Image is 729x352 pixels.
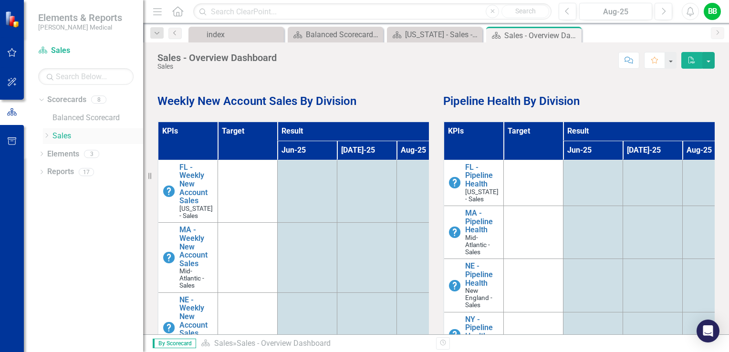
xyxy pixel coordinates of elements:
a: NY - Pipeline Health [465,315,499,341]
a: Balanced Scorecard Welcome Page [290,29,381,41]
span: Search [515,7,536,15]
a: index [191,29,281,41]
span: Mid-Atlantic - Sales [465,234,490,256]
a: MA - Pipeline Health [465,209,499,234]
button: BB [704,3,721,20]
a: NE - Pipeline Health [465,262,499,287]
img: No Information [163,186,175,197]
strong: Pipeline Health By Division [443,94,580,108]
img: No Information [163,322,175,333]
div: Sales - Overview Dashboard [237,339,331,348]
a: Sales [214,339,233,348]
span: By Scorecard [153,339,196,348]
input: Search ClearPoint... [193,3,552,20]
button: Search [501,5,549,18]
img: No Information [449,177,460,188]
div: 17 [79,168,94,176]
button: Aug-25 [579,3,652,20]
div: 8 [91,96,106,104]
img: ClearPoint Strategy [5,11,21,28]
a: NE - Weekly New Account Sales [179,296,213,338]
img: No Information [449,280,460,291]
a: Balanced Scorecard [52,113,143,124]
div: [US_STATE] - Sales - Overview Dashboard [405,29,480,41]
a: Sales [52,131,143,142]
a: MA - Weekly New Account Sales [179,226,213,268]
a: Reports [47,166,74,177]
span: Elements & Reports [38,12,122,23]
div: 3 [84,150,99,158]
img: No Information [449,329,460,341]
div: Balanced Scorecard Welcome Page [306,29,381,41]
div: index [207,29,281,41]
img: No Information [163,252,175,263]
a: FL - Weekly New Account Sales [179,163,213,205]
div: Sales - Overview Dashboard [157,52,277,63]
div: Open Intercom Messenger [697,320,719,342]
a: Scorecards [47,94,86,105]
a: Sales [38,45,134,56]
span: [US_STATE] - Sales [179,205,213,219]
a: [US_STATE] - Sales - Overview Dashboard [389,29,480,41]
div: » [201,338,429,349]
a: FL - Pipeline Health [465,163,499,188]
div: Sales - Overview Dashboard [504,30,579,41]
img: No Information [449,227,460,238]
input: Search Below... [38,68,134,85]
span: [US_STATE] - Sales [465,188,499,203]
strong: Weekly New Account Sales By Division [157,94,356,108]
span: New England - Sales [465,287,492,309]
div: Sales [157,63,277,70]
div: Aug-25 [583,6,649,18]
a: Elements [47,149,79,160]
span: Mid-Atlantic - Sales [179,267,204,289]
small: [PERSON_NAME] Medical [38,23,122,31]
